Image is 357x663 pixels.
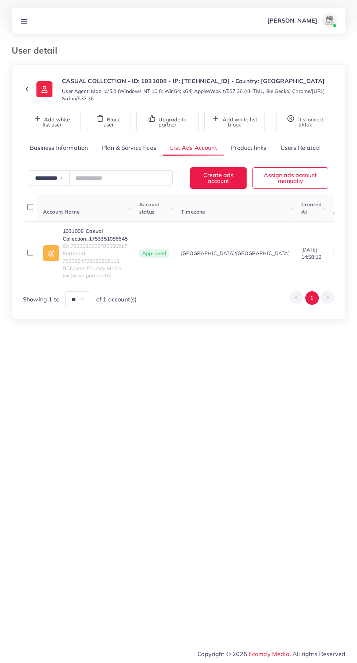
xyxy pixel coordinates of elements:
span: of 1 account(s) [96,295,137,304]
a: Business Information [23,140,95,156]
a: 1031008_Casual Collection_1753351086645 [63,227,127,242]
a: Users Related [273,140,326,156]
span: Created At [301,201,322,215]
a: Ecomdy Media [249,650,290,658]
span: , All rights Reserved [290,650,345,658]
span: Account Name [43,208,80,215]
ul: Pagination [290,291,334,305]
button: Add white list user [23,111,81,131]
button: Go to page 1 [305,291,319,305]
span: ID: 7530585500789555217 [63,242,127,250]
span: Showing 1 to [23,295,59,304]
span: Approved [139,249,169,258]
small: User Agent: Mozilla/5.0 (Windows NT 10.0; Win64; x64) AppleWebKit/537.36 (KHTML, like Gecko) Chro... [62,87,334,102]
a: List Ads Account [163,140,224,156]
span: BCName: Ecomdy Media Exclusive partner 03 [63,265,127,280]
button: Create ads account [190,167,247,189]
a: Product links [224,140,273,156]
button: Disconnect tiktok [276,111,334,131]
a: Plan & Service Fees [95,140,163,156]
span: Copyright © 2025 [197,650,345,658]
span: PartnerId: 7530584703989252113 [63,250,127,265]
button: Block user [87,111,130,131]
span: [GEOGRAPHIC_DATA]/[GEOGRAPHIC_DATA] [181,250,290,257]
span: Timezone [181,208,205,215]
img: ic-user-info.36bf1079.svg [36,81,52,97]
button: Upgrade to partner [136,111,199,131]
p: CASUAL COLLECTION - ID: 1031008 - IP: [TECHNICAL_ID] - Country: [GEOGRAPHIC_DATA] [62,77,334,85]
img: ic-ad-info.7fc67b75.svg [43,245,59,261]
img: avatar [322,13,337,28]
button: Assign ads account manually [252,167,328,189]
span: Account status [139,201,159,215]
button: Add white list block [204,111,265,131]
span: [DATE] 14:58:12 [301,246,321,260]
h3: User detail [12,45,63,56]
a: [PERSON_NAME]avatar [263,13,340,28]
p: [PERSON_NAME] [267,16,317,25]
